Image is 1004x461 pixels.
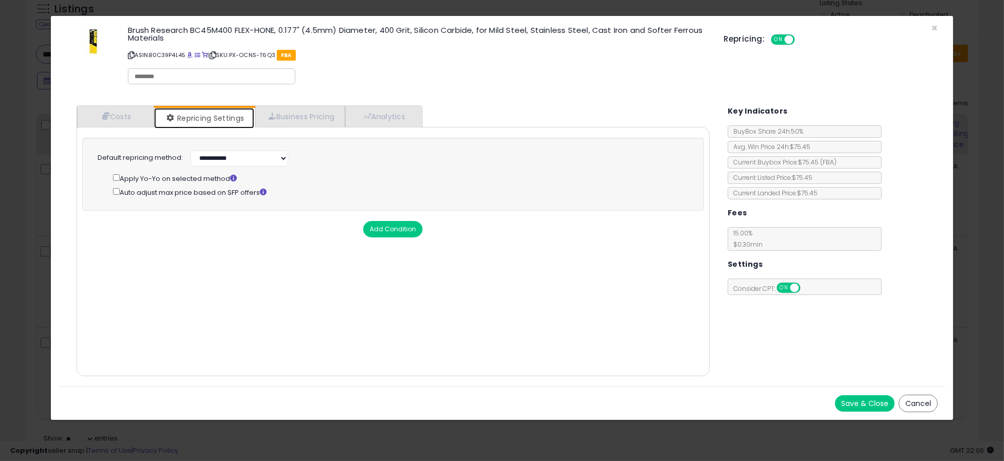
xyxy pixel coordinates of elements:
span: $0.30 min [728,240,763,249]
span: Consider CPT: [728,284,814,293]
span: OFF [799,284,815,292]
span: FBA [277,50,296,61]
a: Business Pricing [255,106,345,127]
h5: Key Indicators [728,105,788,118]
div: Apply Yo-Yo on selected method [113,172,687,183]
a: All offer listings [195,51,200,59]
span: ( FBA ) [820,158,837,167]
span: × [931,21,938,35]
a: Your listing only [202,51,207,59]
span: OFF [793,35,810,44]
button: Add Condition [363,221,423,237]
span: ON [778,284,790,292]
button: Cancel [899,395,938,412]
span: Current Listed Price: $75.45 [728,173,812,182]
span: ON [772,35,785,44]
p: ASIN: B0C39P4L45 | SKU: PX-OCNS-T6Q3 [128,47,708,63]
h5: Settings [728,258,763,271]
a: Repricing Settings [154,108,255,128]
button: Save & Close [835,395,895,412]
h5: Repricing: [724,35,765,43]
div: Auto adjust max price based on SFP offers [113,186,687,197]
span: $75.45 [798,158,837,167]
a: Costs [77,106,154,127]
span: Current Landed Price: $75.45 [728,189,818,197]
span: BuyBox Share 24h: 50% [728,127,803,136]
span: 15.00 % [728,229,763,249]
h5: Fees [728,207,747,219]
span: Current Buybox Price: [728,158,837,167]
h3: Brush Research BC45M400 FLEX-HONE, 0.177" (4.5mm) Diameter, 400 Grit, Silicon Carbide, for Mild S... [128,26,708,42]
a: BuyBox page [187,51,193,59]
img: 310OTx4LFxL._SL60_.jpg [82,26,104,57]
span: Avg. Win Price 24h: $75.45 [728,142,810,151]
label: Default repricing method: [98,153,183,163]
a: Analytics [345,106,421,127]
